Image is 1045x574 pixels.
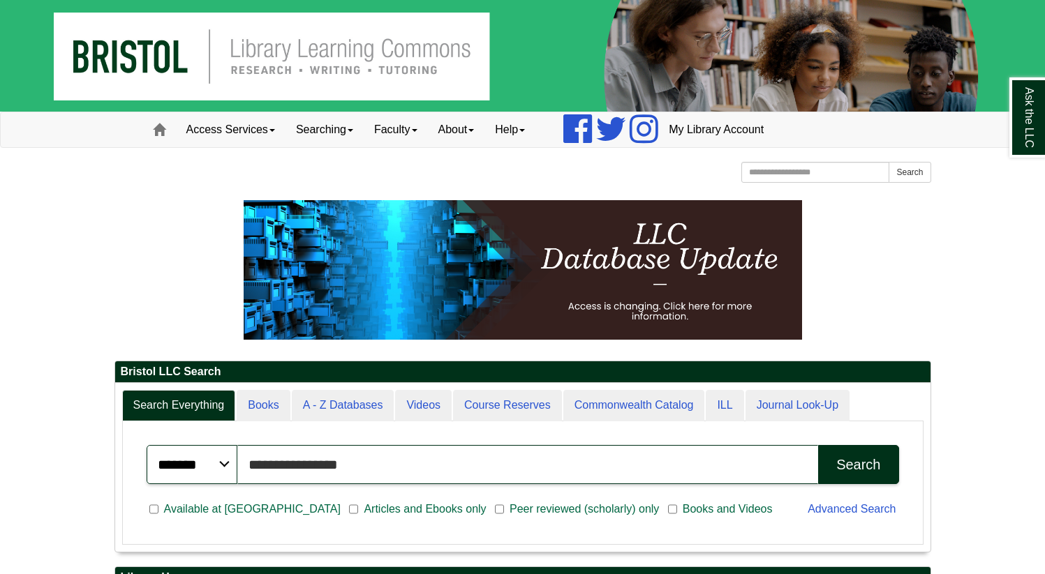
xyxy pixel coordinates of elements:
a: Commonwealth Catalog [563,390,705,421]
span: Available at [GEOGRAPHIC_DATA] [158,501,346,518]
input: Peer reviewed (scholarly) only [495,503,504,515]
img: HTML tutorial [244,200,802,340]
a: Course Reserves [453,390,562,421]
a: About [428,112,485,147]
span: Articles and Ebooks only [358,501,491,518]
a: Videos [395,390,452,421]
input: Books and Videos [668,503,677,515]
button: Search [889,162,931,183]
span: Books and Videos [677,501,778,518]
a: Access Services [176,112,286,147]
a: Books [237,390,290,421]
h2: Bristol LLC Search [115,361,931,383]
button: Search [818,445,898,484]
input: Articles and Ebooks only [349,503,358,515]
a: Faculty [364,112,428,147]
div: Search [836,457,880,473]
input: Available at [GEOGRAPHIC_DATA] [149,503,158,515]
a: Journal Look-Up [746,390,850,421]
a: A - Z Databases [292,390,394,421]
a: Searching [286,112,364,147]
a: ILL [706,390,743,421]
a: Search Everything [122,390,236,421]
a: Help [484,112,535,147]
a: Advanced Search [808,503,896,515]
a: My Library Account [658,112,774,147]
span: Peer reviewed (scholarly) only [504,501,665,518]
